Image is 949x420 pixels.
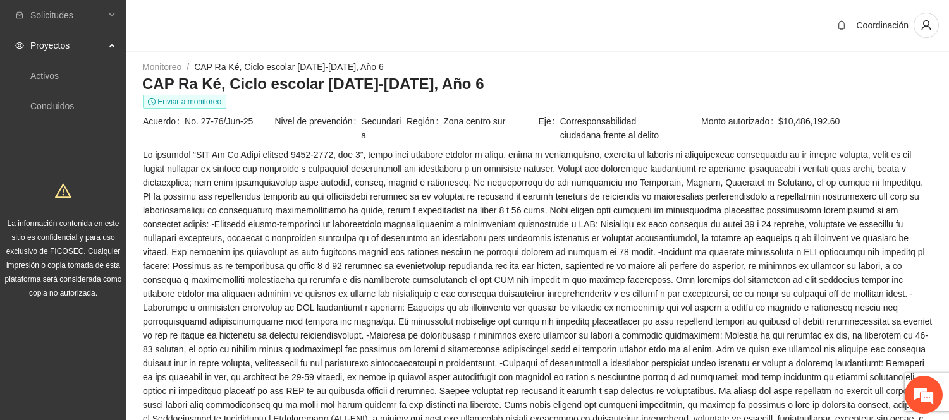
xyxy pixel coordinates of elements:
span: warning [55,183,71,199]
span: bell [832,20,851,30]
span: / [187,62,189,72]
button: user [914,13,939,38]
span: Eje [539,114,560,142]
span: Enviar a monitoreo [143,95,226,109]
span: Corresponsabilidad ciudadana frente al delito [560,114,669,142]
span: user [914,20,938,31]
button: bell [831,15,852,35]
span: $10,486,192.60 [778,114,933,128]
span: Región [407,114,443,128]
span: inbox [15,11,24,20]
h3: CAP Ra Ké, Ciclo escolar [DATE]-[DATE], Año 6 [142,74,933,94]
span: No. 27-76/Jun-25 [185,114,273,128]
span: Nivel de prevención [275,114,362,142]
a: Activos [30,71,59,81]
span: clock-circle [148,98,156,105]
span: Zona centro sur [443,114,537,128]
a: Monitoreo [142,62,181,72]
span: La información contenida en este sitio es confidencial y para uso exclusivo de FICOSEC. Cualquier... [5,219,122,297]
span: Solicitudes [30,3,105,28]
a: CAP Ra Ké, Ciclo escolar [DATE]-[DATE], Año 6 [194,62,384,72]
span: Acuerdo [143,114,185,128]
span: Secundaria [361,114,405,142]
span: eye [15,41,24,50]
a: Concluidos [30,101,74,111]
span: Coordinación [857,20,909,30]
span: Proyectos [30,33,105,58]
span: Monto autorizado [701,114,778,128]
